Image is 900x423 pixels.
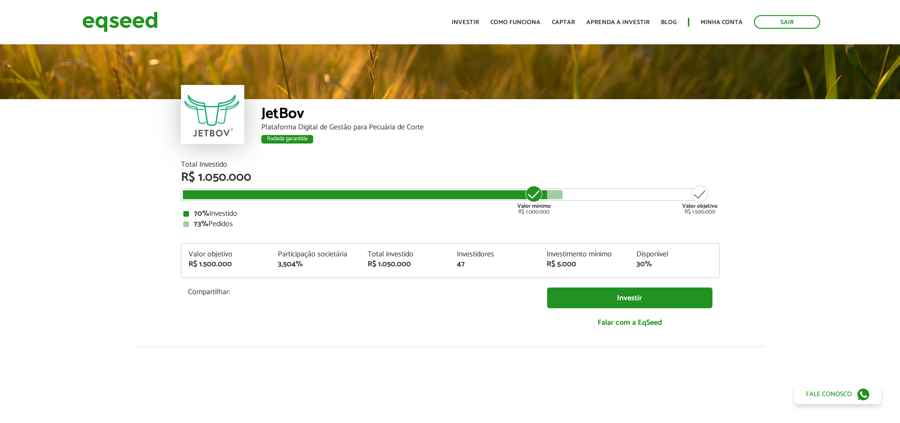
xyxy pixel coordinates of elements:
[181,171,720,184] div: R$ 1.050.000
[661,19,677,25] a: Blog
[457,251,532,258] div: Investidores
[552,19,575,25] a: Captar
[586,19,650,25] a: Aprenda a investir
[189,261,264,268] div: R$ 1.500.000
[516,185,552,215] div: R$ 1.000.000
[701,19,743,25] a: Minha conta
[636,251,712,258] div: Disponível
[188,288,533,296] p: Compartilhar:
[754,15,820,29] a: Sair
[189,251,264,258] div: Valor objetivo
[490,19,540,25] a: Como funciona
[261,135,313,144] div: Rodada garantida
[261,106,720,124] div: JetBov
[278,261,353,268] div: 3,504%
[183,210,717,218] div: Investido
[547,313,712,332] a: Falar com a EqSeed
[682,185,718,215] div: R$ 1.500.000
[194,207,209,220] strong: 70%
[457,261,532,268] div: 47
[368,251,443,258] div: Total investido
[261,124,720,131] div: Plataforma Digital de Gestão para Pecuária de Corte
[517,202,551,211] strong: Valor mínimo
[547,288,712,309] a: Investir
[183,220,717,228] div: Pedidos
[452,19,479,25] a: Investir
[368,261,443,268] div: R$ 1.050.000
[194,218,208,230] strong: 73%
[181,161,720,169] div: Total Investido
[547,251,622,258] div: Investimento mínimo
[547,261,622,268] div: R$ 5.000
[82,9,158,34] img: EqSeed
[794,384,881,404] a: Fale conosco
[278,251,353,258] div: Participação societária
[636,261,712,268] div: 30%
[682,202,718,211] strong: Valor objetivo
